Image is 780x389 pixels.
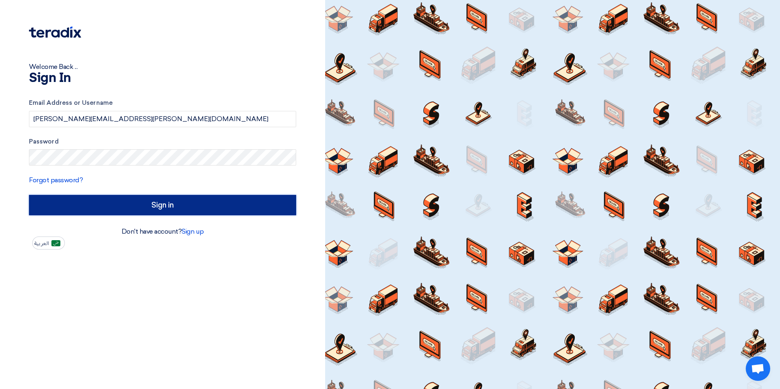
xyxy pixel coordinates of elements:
[29,111,296,127] input: Enter your business email or username
[29,227,296,236] div: Don't have account?
[29,195,296,215] input: Sign in
[29,72,296,85] h1: Sign In
[51,240,60,246] img: ar-AR.png
[29,137,296,146] label: Password
[34,241,49,246] span: العربية
[29,176,83,184] a: Forgot password?
[29,27,81,38] img: Teradix logo
[746,356,770,381] a: Open chat
[29,62,296,72] div: Welcome Back ...
[182,228,204,235] a: Sign up
[29,98,296,108] label: Email Address or Username
[32,236,65,250] button: العربية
